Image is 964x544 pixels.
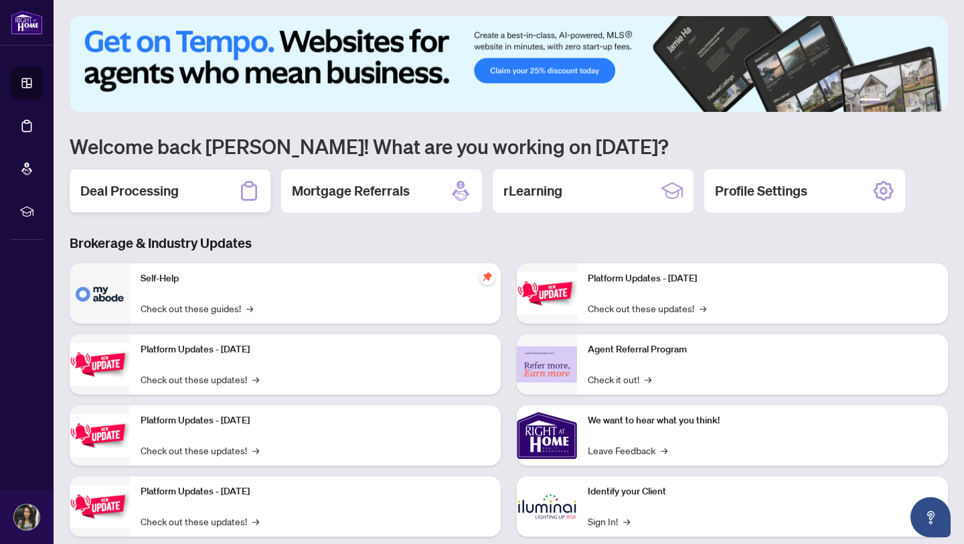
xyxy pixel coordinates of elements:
span: → [623,514,630,529]
a: Check it out!→ [588,372,651,387]
button: 4 [908,98,913,104]
a: Leave Feedback→ [588,443,667,458]
p: Platform Updates - [DATE] [588,271,937,286]
span: → [700,301,706,316]
p: Agent Referral Program [588,342,937,357]
img: Platform Updates - September 16, 2025 [70,343,130,385]
img: Self-Help [70,263,130,324]
img: Platform Updates - July 21, 2025 [70,414,130,456]
h2: rLearning [503,182,562,200]
a: Check out these updates!→ [141,514,259,529]
button: 6 [929,98,935,104]
img: Agent Referral Program [517,346,577,383]
img: Platform Updates - July 8, 2025 [70,485,130,527]
span: → [252,514,259,529]
a: Check out these updates!→ [141,372,259,387]
h1: Welcome back [PERSON_NAME]! What are you working on [DATE]? [70,133,948,159]
p: Platform Updates - [DATE] [141,413,490,428]
button: 1 [860,98,881,104]
span: → [252,372,259,387]
button: 5 [918,98,924,104]
span: pushpin [479,269,495,285]
h2: Deal Processing [80,182,179,200]
img: Profile Icon [14,504,39,530]
a: Check out these guides!→ [141,301,253,316]
a: Sign In!→ [588,514,630,529]
img: Identify your Client [517,476,577,537]
p: Platform Updates - [DATE] [141,484,490,499]
img: We want to hear what you think! [517,405,577,466]
span: → [246,301,253,316]
button: Open asap [910,497,951,537]
img: logo [11,10,43,35]
span: → [252,443,259,458]
p: Identify your Client [588,484,937,499]
button: 2 [886,98,892,104]
h2: Mortgage Referrals [292,182,410,200]
p: Platform Updates - [DATE] [141,342,490,357]
span: → [645,372,651,387]
h2: Profile Settings [715,182,807,200]
img: Platform Updates - June 23, 2025 [517,272,577,314]
a: Check out these updates!→ [588,301,706,316]
span: → [661,443,667,458]
button: 3 [897,98,902,104]
a: Check out these updates!→ [141,443,259,458]
h3: Brokerage & Industry Updates [70,234,948,253]
p: Self-Help [141,271,490,286]
img: Slide 0 [70,16,948,112]
p: We want to hear what you think! [588,413,937,428]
